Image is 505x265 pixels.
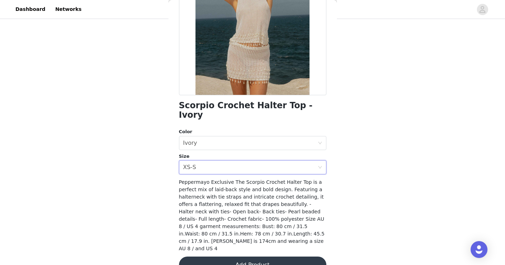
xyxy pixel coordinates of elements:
div: Size [179,153,326,160]
a: Dashboard [11,1,49,17]
a: Networks [51,1,86,17]
h1: Scorpio Crochet Halter Top - Ivory [179,101,326,120]
div: Color [179,128,326,135]
div: Ivory [183,136,197,150]
div: XS-S [183,161,196,174]
span: Peppermayo Exclusive The Scorpio Crochet Halter Top is a perfect mix of laid-back style and bold ... [179,179,325,251]
div: avatar [479,4,486,15]
div: Open Intercom Messenger [471,241,487,258]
